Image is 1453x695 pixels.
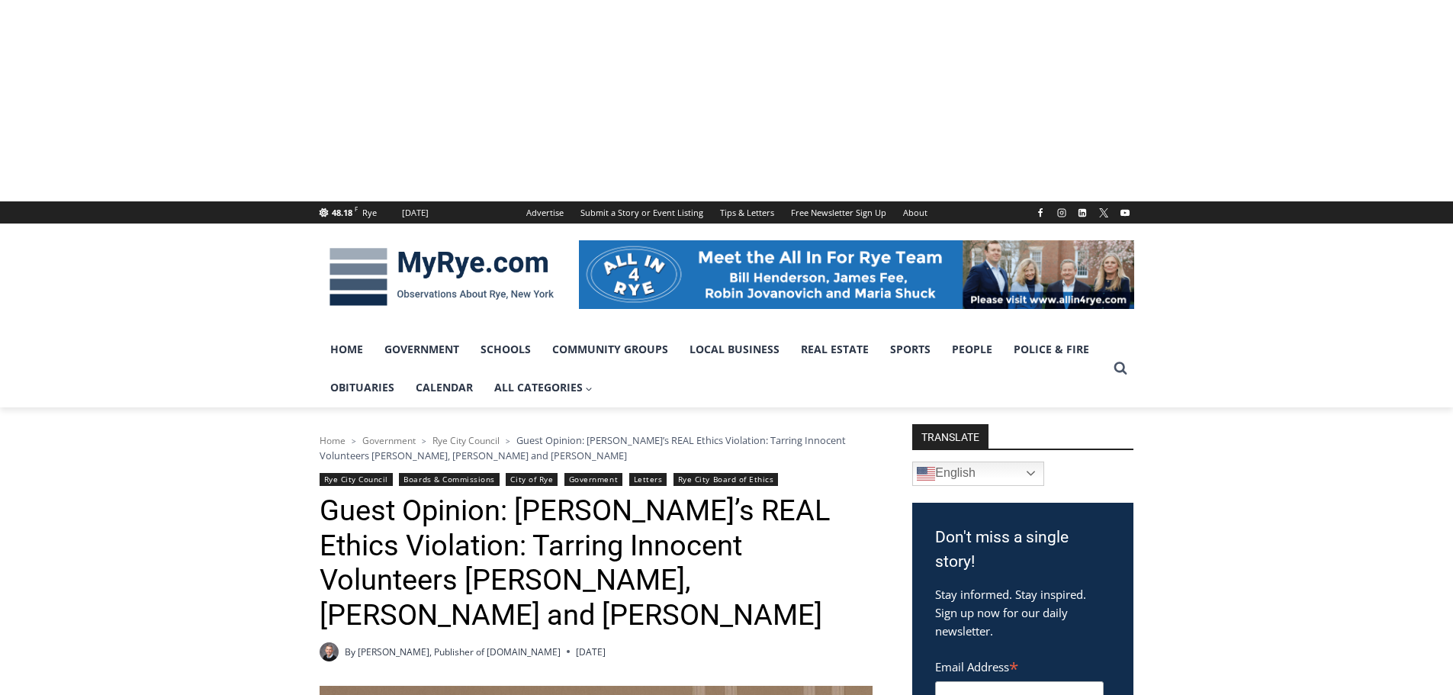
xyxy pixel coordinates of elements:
[579,240,1134,309] img: All in for Rye
[518,201,572,224] a: Advertise
[1031,204,1050,222] a: Facebook
[422,436,426,446] span: >
[320,434,346,447] a: Home
[484,368,604,407] a: All Categories
[320,237,564,317] img: MyRye.com
[355,204,358,213] span: F
[362,434,416,447] a: Government
[679,330,790,368] a: Local Business
[941,330,1003,368] a: People
[432,434,500,447] a: Rye City Council
[1095,204,1113,222] a: X
[917,465,935,483] img: en
[673,473,779,486] a: Rye City Board of Ethics
[320,433,846,462] span: Guest Opinion: [PERSON_NAME]’s REAL Ethics Violation: Tarring Innocent Volunteers [PERSON_NAME], ...
[935,585,1111,640] p: Stay informed. Stay inspired. Sign up now for our daily newsletter.
[494,379,593,396] span: All Categories
[1116,204,1134,222] a: YouTube
[542,330,679,368] a: Community Groups
[518,201,936,224] nav: Secondary Navigation
[1073,204,1091,222] a: Linkedin
[374,330,470,368] a: Government
[576,645,606,659] time: [DATE]
[320,642,339,661] a: Author image
[629,473,667,486] a: Letters
[572,201,712,224] a: Submit a Story or Event Listing
[1107,355,1134,382] button: View Search Form
[912,424,988,449] strong: TRANSLATE
[320,330,1107,407] nav: Primary Navigation
[320,368,405,407] a: Obituaries
[506,436,510,446] span: >
[1053,204,1071,222] a: Instagram
[405,368,484,407] a: Calendar
[879,330,941,368] a: Sports
[1003,330,1100,368] a: Police & Fire
[935,652,1104,679] label: Email Address
[362,206,377,220] div: Rye
[564,473,622,486] a: Government
[320,433,873,464] nav: Breadcrumbs
[358,645,561,658] a: [PERSON_NAME], Publisher of [DOMAIN_NAME]
[470,330,542,368] a: Schools
[320,494,873,632] h1: Guest Opinion: [PERSON_NAME]’s REAL Ethics Violation: Tarring Innocent Volunteers [PERSON_NAME], ...
[402,206,429,220] div: [DATE]
[506,473,558,486] a: City of Rye
[320,330,374,368] a: Home
[912,462,1044,486] a: English
[345,645,355,659] span: By
[332,207,352,218] span: 48.18
[790,330,879,368] a: Real Estate
[320,473,393,486] a: Rye City Council
[895,201,936,224] a: About
[352,436,356,446] span: >
[712,201,783,224] a: Tips & Letters
[783,201,895,224] a: Free Newsletter Sign Up
[935,526,1111,574] h3: Don't miss a single story!
[399,473,500,486] a: Boards & Commissions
